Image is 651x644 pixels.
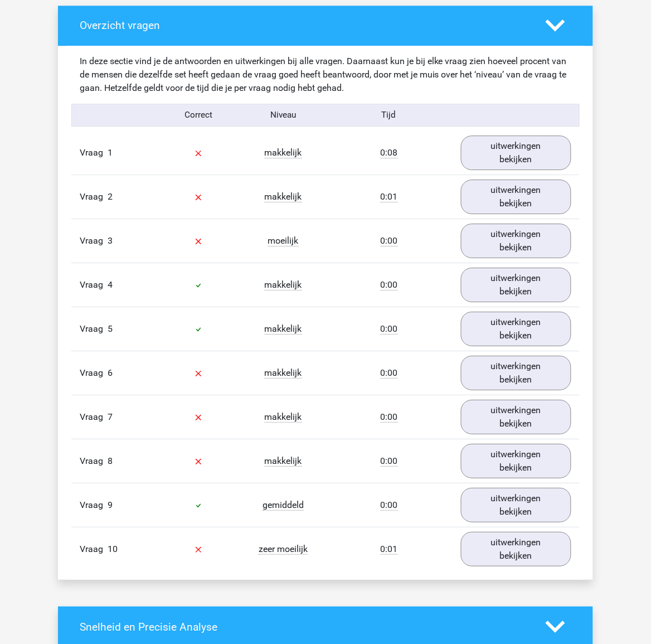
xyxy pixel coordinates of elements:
span: 0:00 [381,279,398,290]
span: 0:08 [381,147,398,158]
span: 7 [108,411,113,422]
span: makkelijk [265,191,302,202]
span: 0:00 [381,411,398,423]
span: 8 [108,456,113,466]
a: uitwerkingen bekijken [461,224,571,258]
a: uitwerkingen bekijken [461,135,571,170]
span: 0:00 [381,367,398,379]
span: Vraag [80,190,108,204]
span: makkelijk [265,456,302,467]
span: 0:00 [381,500,398,511]
div: Correct [157,109,241,122]
span: Vraag [80,543,108,556]
span: 0:00 [381,323,398,335]
a: uitwerkingen bekijken [461,488,571,522]
h4: Overzicht vragen [80,19,529,32]
span: 6 [108,367,113,378]
a: uitwerkingen bekijken [461,180,571,214]
a: uitwerkingen bekijken [461,400,571,434]
span: Vraag [80,234,108,248]
div: Tijd [325,109,453,122]
span: zeer moeilijk [259,544,308,555]
span: 3 [108,235,113,246]
span: 0:01 [381,544,398,555]
div: In deze sectie vind je de antwoorden en uitwerkingen bij alle vragen. Daarnaast kun je bij elke v... [71,55,580,95]
span: 2 [108,191,113,202]
span: 0:00 [381,235,398,246]
span: 5 [108,323,113,334]
a: uitwerkingen bekijken [461,532,571,566]
span: Vraag [80,498,108,512]
span: makkelijk [265,279,302,290]
span: gemiddeld [263,500,304,511]
span: makkelijk [265,323,302,335]
span: 0:00 [381,456,398,467]
h4: Snelheid en Precisie Analyse [80,621,529,633]
span: Vraag [80,278,108,292]
span: 10 [108,544,118,554]
span: Vraag [80,366,108,380]
span: 9 [108,500,113,510]
span: 1 [108,147,113,158]
span: 0:01 [381,191,398,202]
span: Vraag [80,146,108,159]
span: Vraag [80,454,108,468]
span: Vraag [80,410,108,424]
span: makkelijk [265,367,302,379]
span: makkelijk [265,147,302,158]
span: 4 [108,279,113,290]
span: makkelijk [265,411,302,423]
a: uitwerkingen bekijken [461,356,571,390]
span: Vraag [80,322,108,336]
a: uitwerkingen bekijken [461,268,571,302]
a: uitwerkingen bekijken [461,444,571,478]
div: Niveau [241,109,325,122]
a: uitwerkingen bekijken [461,312,571,346]
span: moeilijk [268,235,299,246]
